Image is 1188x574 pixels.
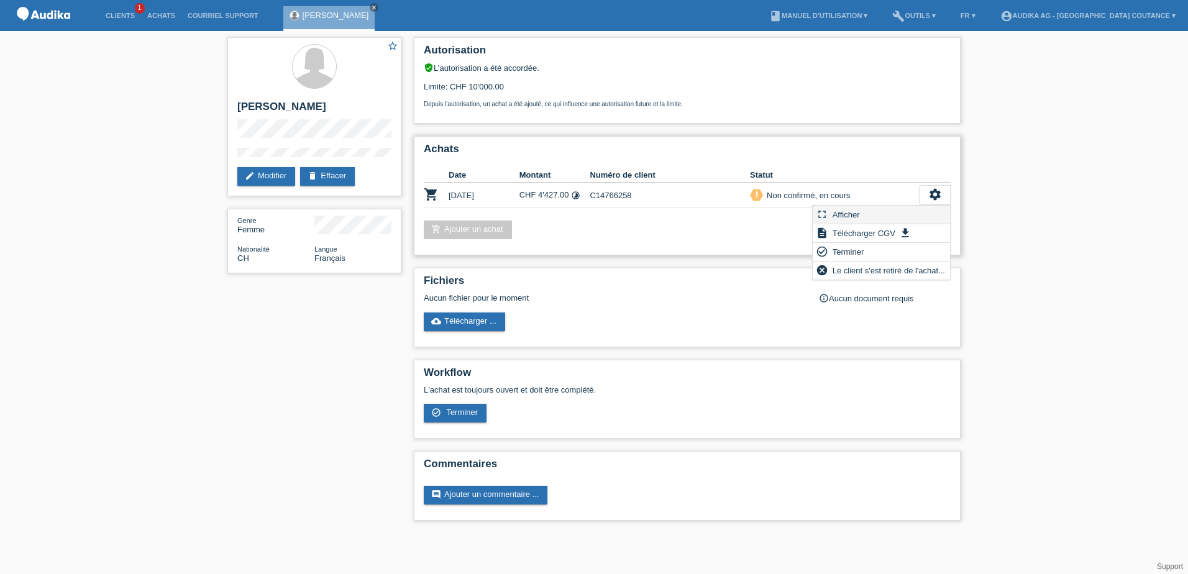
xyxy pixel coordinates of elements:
i: delete [308,171,318,181]
a: FR ▾ [954,12,982,19]
i: POSP00026079 [424,187,439,202]
a: Clients [99,12,141,19]
i: verified_user [424,63,434,73]
div: L’autorisation a été accordée. [424,63,951,73]
i: close [371,4,377,11]
a: star_border [387,40,398,53]
i: info_outline [819,293,829,303]
span: Langue [314,245,337,253]
a: check_circle_outline Terminer [424,404,487,422]
i: settings [928,188,942,201]
span: Genre [237,217,257,224]
a: [PERSON_NAME] [303,11,369,20]
th: Montant [519,168,590,183]
a: account_circleAudika AG - [GEOGRAPHIC_DATA] Coutance ▾ [994,12,1182,19]
a: Achats [141,12,181,19]
h2: Achats [424,143,951,162]
a: close [370,3,378,12]
td: [DATE] [449,183,519,208]
a: deleteEffacer [300,167,355,186]
i: fullscreen [816,208,828,221]
i: build [892,10,905,22]
i: priority_high [752,190,761,199]
span: 1 [135,3,145,14]
i: comment [431,490,441,499]
div: Aucun document requis [819,293,951,303]
h2: [PERSON_NAME] [237,101,391,119]
div: Femme [237,216,314,234]
a: Support [1157,562,1183,571]
th: Date [449,168,519,183]
h2: Fichiers [424,275,951,293]
i: cloud_upload [431,316,441,326]
i: star_border [387,40,398,52]
h2: Commentaires [424,458,951,476]
i: description [816,227,828,239]
div: Non confirmé, en cours [763,189,850,202]
div: Limite: CHF 10'000.00 [424,73,951,107]
i: check_circle_outline [816,245,828,258]
span: Télécharger CGV [831,225,897,240]
i: edit [245,171,255,181]
i: account_circle [1000,10,1013,22]
td: C14766258 [590,183,750,208]
i: add_shopping_cart [431,224,441,234]
i: check_circle_outline [431,408,441,417]
p: L'achat est toujours ouvert et doit être complété. [424,385,951,394]
i: 12 versements [571,191,580,200]
h2: Autorisation [424,44,951,63]
a: bookManuel d’utilisation ▾ [763,12,874,19]
a: add_shopping_cartAjouter un achat [424,221,512,239]
a: Courriel Support [181,12,264,19]
a: cloud_uploadTélécharger ... [424,312,505,331]
a: POS — MF Group [12,24,75,34]
p: Depuis l’autorisation, un achat a été ajouté, ce qui influence une autorisation future et la limite. [424,101,951,107]
span: Français [314,253,345,263]
div: Aucun fichier pour le moment [424,293,803,303]
a: buildOutils ▾ [886,12,941,19]
span: Terminer [831,244,866,259]
th: Statut [750,168,920,183]
span: Nationalité [237,245,270,253]
span: Suisse [237,253,249,263]
span: Afficher [831,207,862,222]
td: CHF 4'427.00 [519,183,590,208]
th: Numéro de client [590,168,750,183]
span: Terminer [446,408,478,417]
a: commentAjouter un commentaire ... [424,486,547,504]
i: book [769,10,782,22]
h2: Workflow [424,367,951,385]
a: editModifier [237,167,295,186]
i: get_app [899,227,912,239]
